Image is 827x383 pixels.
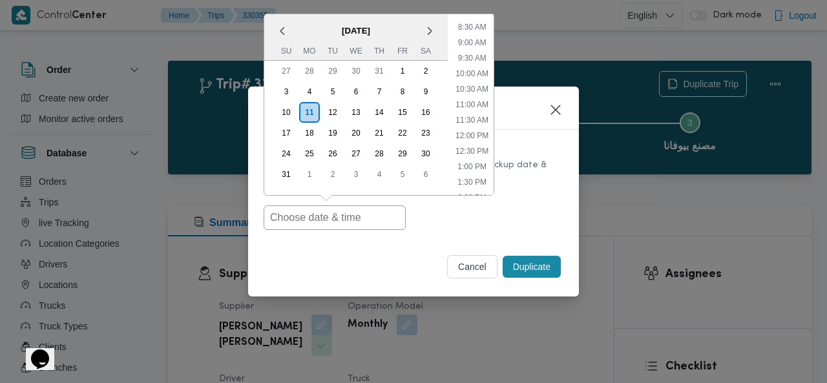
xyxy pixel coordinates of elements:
li: 2:00 PM [452,191,492,204]
ul: Time [450,14,494,195]
li: 1:00 PM [452,160,492,173]
button: Duplicate [503,256,561,278]
div: Choose Wednesday, August 27th, 2025 [346,143,366,164]
div: Choose Sunday, August 31st, 2025 [276,164,297,185]
div: Choose Saturday, August 30th, 2025 [415,143,436,164]
div: Choose Friday, September 5th, 2025 [392,164,413,185]
div: Choose Tuesday, September 2nd, 2025 [322,164,343,185]
div: Choose Monday, August 25th, 2025 [299,143,320,164]
iframe: chat widget [13,331,54,370]
button: Closes this modal window [548,102,563,118]
div: Choose Friday, August 29th, 2025 [392,143,413,164]
div: month 2025-08 [275,61,437,185]
div: Choose Wednesday, September 3rd, 2025 [346,164,366,185]
div: Choose Thursday, September 4th, 2025 [369,164,390,185]
div: Choose Tuesday, August 26th, 2025 [322,143,343,164]
div: Choose Sunday, August 24th, 2025 [276,143,297,164]
div: Choose Saturday, September 6th, 2025 [415,164,436,185]
input: Choose date & time [264,205,406,230]
li: 12:30 PM [450,145,494,158]
div: Choose Thursday, August 28th, 2025 [369,143,390,164]
div: Choose Monday, September 1st, 2025 [299,164,320,185]
button: cancel [447,255,497,278]
li: 1:30 PM [452,176,492,189]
